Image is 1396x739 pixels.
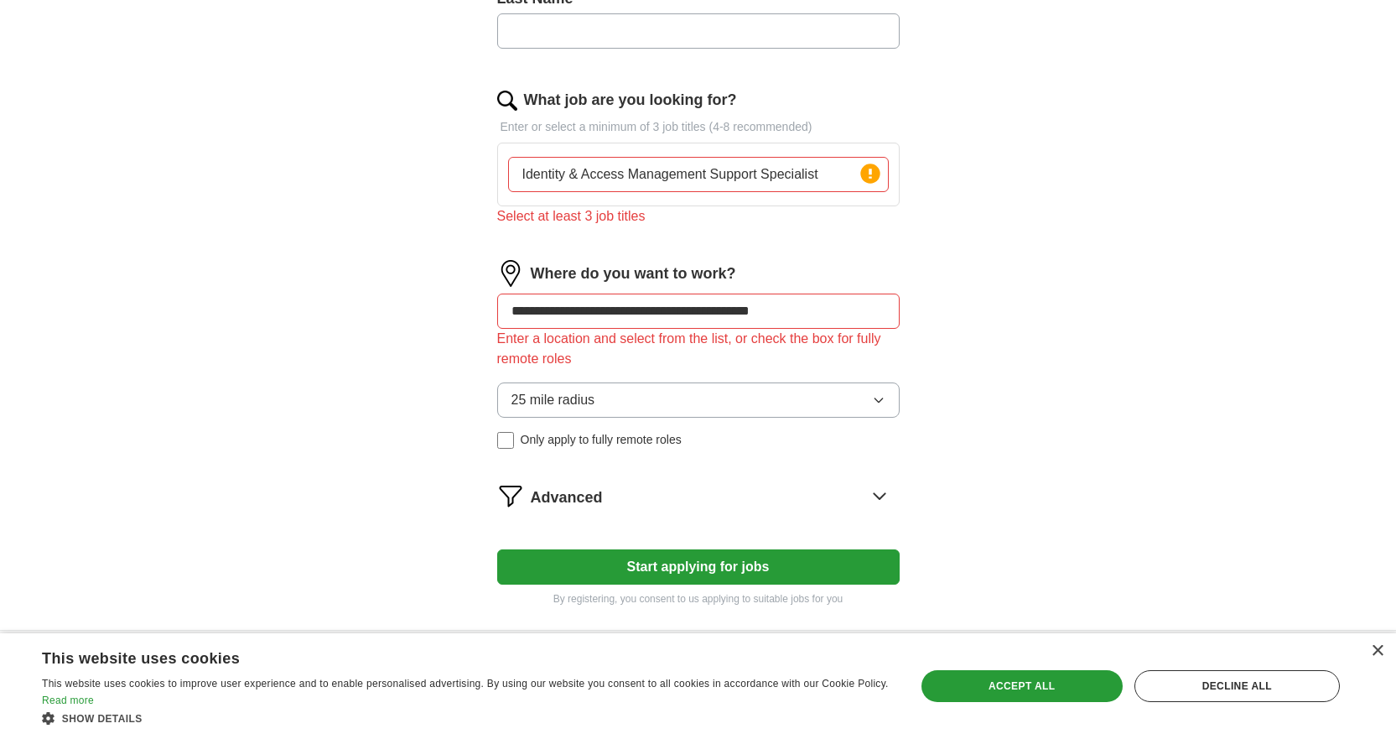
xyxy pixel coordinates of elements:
[497,91,517,111] img: search.png
[497,206,900,226] div: Select at least 3 job titles
[42,710,890,726] div: Show details
[497,118,900,136] p: Enter or select a minimum of 3 job titles (4-8 recommended)
[42,695,94,706] a: Read more, opens a new window
[1134,670,1340,702] div: Decline all
[508,157,889,192] input: Type a job title and press enter
[531,263,736,285] label: Where do you want to work?
[497,482,524,509] img: filter
[960,631,1222,678] h4: Country selection
[497,329,900,369] div: Enter a location and select from the list, or check the box for fully remote roles
[497,383,900,418] button: 25 mile radius
[497,260,524,287] img: location.png
[497,432,514,449] input: Only apply to fully remote roles
[1371,645,1383,658] div: Close
[524,89,737,112] label: What job are you looking for?
[921,670,1123,702] div: Accept all
[497,591,900,606] p: By registering, you consent to us applying to suitable jobs for you
[531,487,603,509] span: Advanced
[497,549,900,585] button: Start applying for jobs
[42,678,889,690] span: This website uses cookies to improve user experience and to enable personalised advertising. By u...
[62,713,143,725] span: Show details
[42,643,848,669] div: This website uses cookies
[511,390,595,410] span: 25 mile radius
[521,431,682,449] span: Only apply to fully remote roles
